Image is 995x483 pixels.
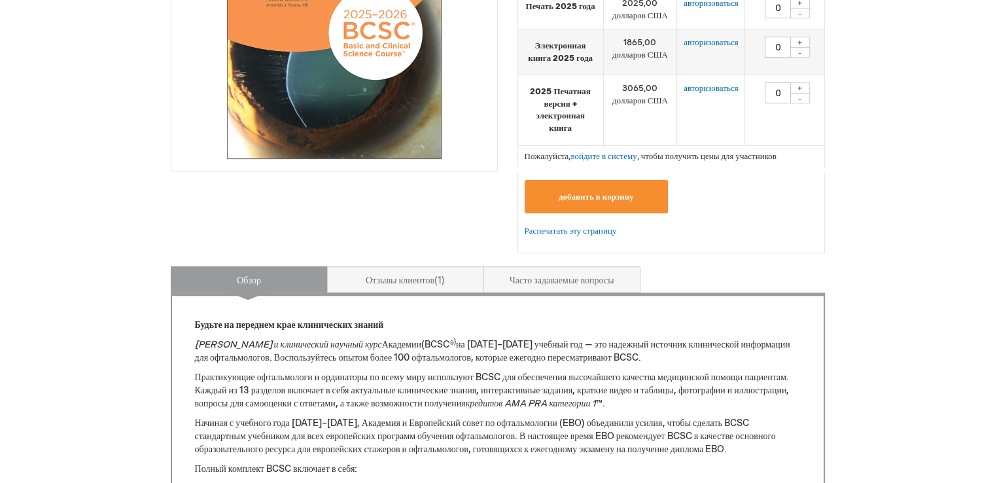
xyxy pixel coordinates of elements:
[195,372,790,409] font: Практикующие офтальмологи и ординаторы по всему миру используют BCSC для обеспечения высочайшего ...
[195,418,776,455] font: Начиная с учебного года [DATE]–[DATE], Академия и Европейский совет по офтальмологии (EBO) объеди...
[570,151,637,162] a: войдите в систему
[530,86,590,134] font: 2025 Печатная версия + электронная книга
[366,275,434,286] font: Отзывы клиентов
[797,38,802,48] font: +
[525,151,571,162] font: Пожалуйста,
[382,339,421,350] font: Академии
[612,83,668,106] font: 3065,00 долларов США
[195,463,358,474] font: Полный комплект BCSC включает в себя:
[525,180,669,213] button: добавить в корзину
[765,82,791,103] input: Кол-во
[798,9,801,20] font: -
[421,339,454,350] font: (BCSC®
[237,275,261,286] font: Обзор
[510,275,614,286] font: Часто задаваемые вопросы
[483,266,640,293] a: Часто задаваемые вопросы
[466,398,597,409] font: кредитов AMA PRA категории 1
[684,37,738,48] a: авторизоваться
[612,37,668,60] font: 1865,00 долларов США
[559,192,634,202] font: добавить в корзину
[438,275,442,286] font: 1
[525,223,617,240] a: Распечатать эту страницу
[195,339,382,350] font: [PERSON_NAME] и клинический научный курс
[528,41,593,63] font: Электронная книга 2025 года
[525,1,595,12] font: Печать 2025 года
[195,339,790,363] font: на [DATE]–[DATE] учебный год — это надежный источник клинической информации для офтальмологов. Во...
[765,37,791,58] input: Кол-во
[171,266,328,293] a: Обзор
[327,266,484,293] a: Отзывы клиентов1
[798,48,801,59] font: -
[454,338,456,346] font: )
[525,226,617,236] font: Распечатать эту страницу
[195,319,384,331] font: Будьте на переднем крае клинических знаний
[637,151,777,162] font: , чтобы получить цены для участников
[797,84,802,94] font: +
[684,83,738,94] a: авторизоваться
[596,398,605,409] font: ™.
[798,94,801,105] font: -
